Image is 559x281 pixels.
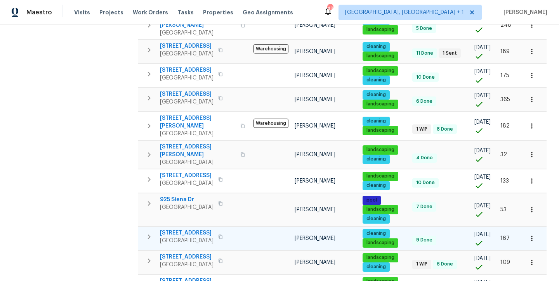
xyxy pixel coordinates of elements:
[413,50,436,57] span: 11 Done
[363,91,389,98] span: cleaning
[500,22,511,28] span: 248
[363,206,398,213] span: landscaping
[439,50,460,57] span: 1 Sent
[295,207,335,212] span: [PERSON_NAME]
[160,50,214,58] span: [GEOGRAPHIC_DATA]
[500,178,509,184] span: 133
[474,256,491,261] span: [DATE]
[160,42,214,50] span: [STREET_ADDRESS]
[500,236,510,241] span: 167
[500,123,510,129] span: 182
[160,74,214,82] span: [GEOGRAPHIC_DATA]
[500,260,510,265] span: 109
[413,74,438,81] span: 10 Done
[160,203,214,211] span: [GEOGRAPHIC_DATA]
[295,97,335,102] span: [PERSON_NAME]
[295,178,335,184] span: [PERSON_NAME]
[500,97,510,102] span: 365
[295,73,335,78] span: [PERSON_NAME]
[363,127,398,134] span: landscaping
[363,67,398,74] span: landscaping
[363,173,398,179] span: landscaping
[160,159,236,166] span: [GEOGRAPHIC_DATA]
[363,26,398,33] span: landscaping
[295,260,335,265] span: [PERSON_NAME]
[474,232,491,237] span: [DATE]
[363,240,398,246] span: landscaping
[160,237,214,245] span: [GEOGRAPHIC_DATA]
[160,261,214,269] span: [GEOGRAPHIC_DATA]
[474,69,491,74] span: [DATE]
[500,207,507,212] span: 53
[295,236,335,241] span: [PERSON_NAME]
[203,9,233,16] span: Properties
[243,9,293,16] span: Geo Assignments
[413,237,436,243] span: 9 Done
[413,126,431,133] span: 1 WIP
[253,119,288,128] span: Warehousing
[413,155,436,161] span: 4 Done
[363,147,398,153] span: landscaping
[413,25,435,32] span: 5 Done
[474,203,491,209] span: [DATE]
[500,9,547,16] span: [PERSON_NAME]
[160,130,236,138] span: [GEOGRAPHIC_DATA]
[500,152,507,157] span: 32
[363,230,389,237] span: cleaning
[363,53,398,59] span: landscaping
[363,254,398,261] span: landscaping
[253,44,288,53] span: Warehousing
[345,9,464,16] span: [GEOGRAPHIC_DATA], [GEOGRAPHIC_DATA] + 1
[474,148,491,153] span: [DATE]
[363,182,389,189] span: cleaning
[160,253,214,261] span: [STREET_ADDRESS]
[474,174,491,180] span: [DATE]
[363,215,389,222] span: cleaning
[295,22,335,28] span: [PERSON_NAME]
[74,9,90,16] span: Visits
[295,152,335,157] span: [PERSON_NAME]
[363,264,389,270] span: cleaning
[474,93,491,98] span: [DATE]
[295,123,335,129] span: [PERSON_NAME]
[434,261,456,267] span: 6 Done
[363,197,380,203] span: pool
[363,43,389,50] span: cleaning
[295,49,335,54] span: [PERSON_NAME]
[327,5,333,12] div: 48
[160,179,214,187] span: [GEOGRAPHIC_DATA]
[160,98,214,106] span: [GEOGRAPHIC_DATA]
[160,172,214,179] span: [STREET_ADDRESS]
[133,9,168,16] span: Work Orders
[500,49,510,54] span: 189
[413,179,438,186] span: 10 Done
[160,114,236,130] span: [STREET_ADDRESS][PERSON_NAME]
[500,73,509,78] span: 175
[474,45,491,50] span: [DATE]
[160,143,236,159] span: [STREET_ADDRESS][PERSON_NAME]
[177,10,194,15] span: Tasks
[413,261,431,267] span: 1 WIP
[160,90,214,98] span: [STREET_ADDRESS]
[160,66,214,74] span: [STREET_ADDRESS]
[434,126,456,133] span: 8 Done
[474,119,491,125] span: [DATE]
[26,9,52,16] span: Maestro
[363,101,398,107] span: landscaping
[363,156,389,162] span: cleaning
[160,196,214,203] span: 925 Siena Dr
[160,29,236,37] span: [GEOGRAPHIC_DATA]
[413,98,436,105] span: 6 Done
[160,229,214,237] span: [STREET_ADDRESS]
[363,118,389,124] span: cleaning
[99,9,123,16] span: Projects
[413,203,436,210] span: 7 Done
[363,77,389,83] span: cleaning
